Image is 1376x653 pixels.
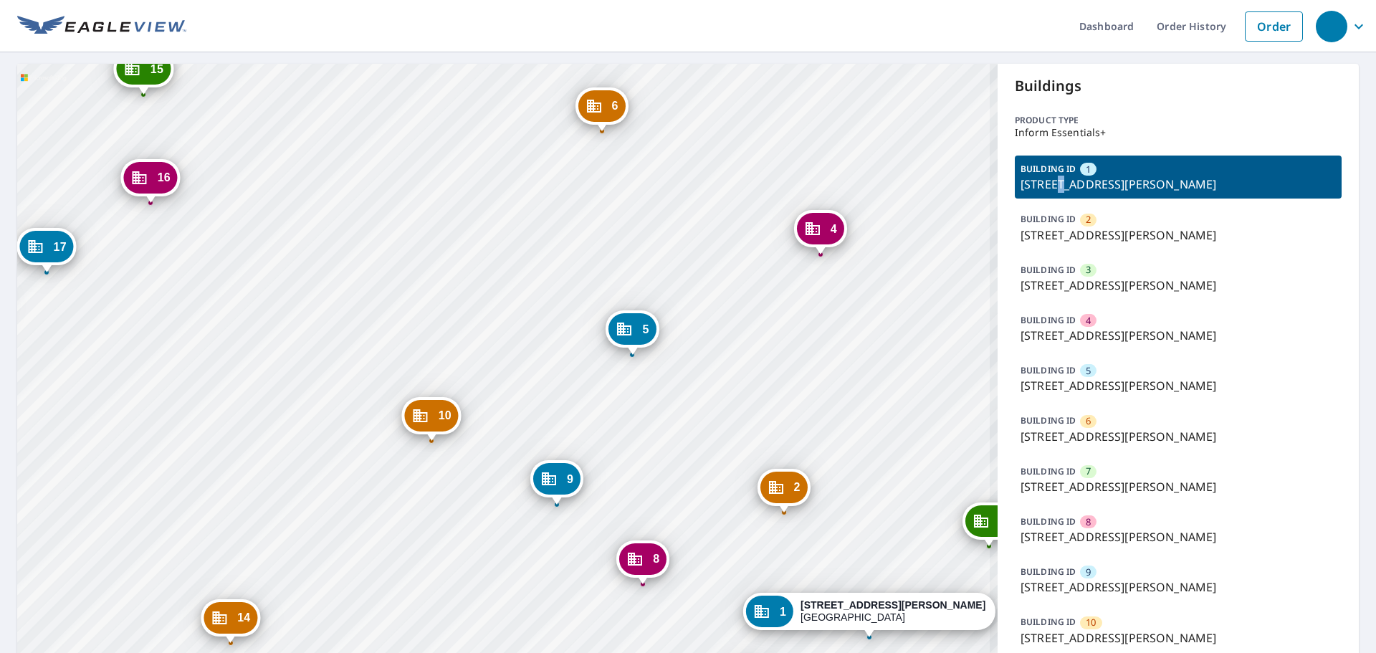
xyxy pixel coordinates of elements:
p: [STREET_ADDRESS][PERSON_NAME] [1021,428,1336,445]
p: [STREET_ADDRESS][PERSON_NAME] [1021,176,1336,193]
span: 1 [1086,163,1091,176]
div: Dropped pin, building 17, Commercial property, 1235 John St Salinas, CA 93905 [17,228,77,272]
a: Order [1245,11,1303,42]
span: 2 [1086,213,1091,227]
p: Inform Essentials+ [1015,127,1342,138]
p: BUILDING ID [1021,314,1076,326]
p: BUILDING ID [1021,364,1076,376]
div: Dropped pin, building 5, Commercial property, 1160 John St Salinas, CA 93905 [606,310,659,355]
img: EV Logo [17,16,186,37]
span: 5 [642,324,649,335]
p: BUILDING ID [1021,163,1076,175]
span: 14 [237,612,250,623]
span: 17 [54,242,67,252]
span: 8 [1086,515,1091,529]
span: 8 [653,553,659,564]
p: BUILDING ID [1021,264,1076,276]
div: Dropped pin, building 1, Commercial property, 1260 John St Salinas, CA 93905 [743,593,995,637]
span: 10 [1086,616,1096,629]
div: Dropped pin, building 9, Commercial property, 11 John Cir Salinas, CA 93905 [530,460,583,505]
strong: [STREET_ADDRESS][PERSON_NAME] [801,599,985,611]
span: 9 [567,474,573,485]
div: Dropped pin, building 4, Commercial property, 1260 John St Salinas, CA 93905 [794,210,847,254]
p: [STREET_ADDRESS][PERSON_NAME] [1021,578,1336,596]
div: Dropped pin, building 10, Commercial property, 7 John Cir Salinas, CA 93905 [402,397,462,442]
p: BUILDING ID [1021,465,1076,477]
div: Dropped pin, building 3, Commercial property, 1260 John St Salinas, CA 93905 [962,502,1016,547]
p: Buildings [1015,75,1342,97]
p: BUILDING ID [1021,566,1076,578]
span: 3 [1086,263,1091,277]
span: 4 [831,224,837,234]
div: Dropped pin, building 16, Commercial property, 1235 John St Salinas, CA 93905 [121,159,181,204]
p: [STREET_ADDRESS][PERSON_NAME] [1021,629,1336,647]
span: 16 [158,172,171,183]
span: 5 [1086,364,1091,378]
p: [STREET_ADDRESS][PERSON_NAME] [1021,377,1336,394]
div: [GEOGRAPHIC_DATA] [801,599,985,624]
p: BUILDING ID [1021,414,1076,426]
p: BUILDING ID [1021,213,1076,225]
span: 15 [150,64,163,75]
span: 10 [439,410,451,421]
div: Dropped pin, building 8, Commercial property, 15 John Cir Salinas, CA 93905 [616,540,669,585]
span: 4 [1086,314,1091,328]
p: [STREET_ADDRESS][PERSON_NAME] [1021,227,1336,244]
p: [STREET_ADDRESS][PERSON_NAME] [1021,327,1336,344]
span: 1 [780,606,786,617]
span: 7 [1086,464,1091,478]
div: Dropped pin, building 14, Commercial property, 1228 John St Salinas, CA 93905 [201,599,260,644]
p: [STREET_ADDRESS][PERSON_NAME] [1021,277,1336,294]
span: 6 [612,100,618,111]
span: 2 [794,482,801,492]
div: Dropped pin, building 2, Commercial property, 1260 John St Salinas, CA 93905 [758,469,811,513]
p: [STREET_ADDRESS][PERSON_NAME] [1021,478,1336,495]
div: Dropped pin, building 6, Commercial property, 1160 John St Salinas, CA 93905 [575,87,629,132]
p: BUILDING ID [1021,515,1076,528]
span: 6 [1086,414,1091,428]
div: Dropped pin, building 15, Commercial property, 1250 E Alisal St Salinas, CA 93905 [114,50,173,95]
span: 9 [1086,566,1091,579]
p: Product type [1015,114,1342,127]
p: [STREET_ADDRESS][PERSON_NAME] [1021,528,1336,545]
p: BUILDING ID [1021,616,1076,628]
